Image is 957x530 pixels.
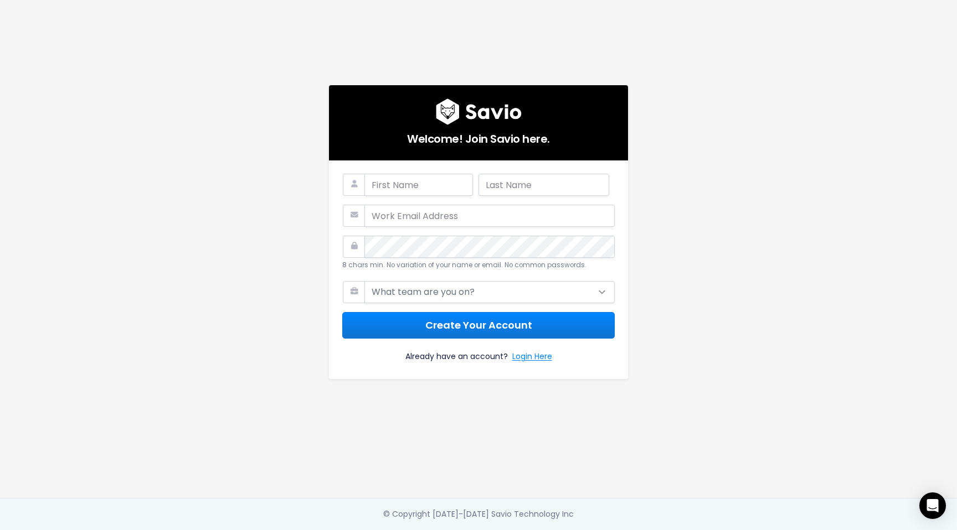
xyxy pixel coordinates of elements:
a: Login Here [512,350,552,366]
img: logo600x187.a314fd40982d.png [436,98,522,125]
div: Open Intercom Messenger [919,492,946,519]
div: Already have an account? [342,339,615,366]
input: Work Email Address [364,205,615,227]
div: © Copyright [DATE]-[DATE] Savio Technology Inc [383,507,574,521]
button: Create Your Account [342,312,615,339]
small: 8 chars min. No variation of your name or email. No common passwords. [342,261,586,269]
input: First Name [364,174,473,196]
h5: Welcome! Join Savio here. [342,125,615,147]
input: Last Name [478,174,609,196]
